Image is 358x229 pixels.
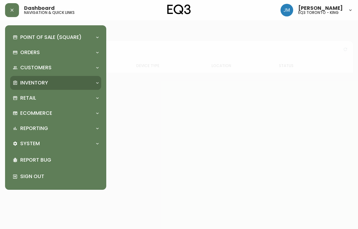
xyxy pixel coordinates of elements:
div: Customers [10,61,101,75]
img: b88646003a19a9f750de19192e969c24 [281,4,293,16]
p: Report Bug [20,157,99,164]
div: Ecommerce [10,106,101,120]
div: Sign Out [10,168,101,185]
p: Customers [20,64,52,71]
div: Orders [10,46,101,59]
p: Orders [20,49,40,56]
p: Ecommerce [20,110,52,117]
div: Reporting [10,121,101,135]
div: Report Bug [10,152,101,168]
div: Inventory [10,76,101,90]
span: [PERSON_NAME] [298,6,343,11]
span: Dashboard [24,6,55,11]
h5: navigation & quick links [24,11,75,15]
div: Retail [10,91,101,105]
p: System [20,140,40,147]
div: System [10,137,101,151]
p: Inventory [20,79,48,86]
div: Point of Sale (Square) [10,30,101,44]
p: Reporting [20,125,48,132]
h5: eq3 toronto - king [298,11,339,15]
img: logo [167,4,191,15]
p: Point of Sale (Square) [20,34,82,41]
p: Retail [20,95,36,102]
p: Sign Out [20,173,99,180]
